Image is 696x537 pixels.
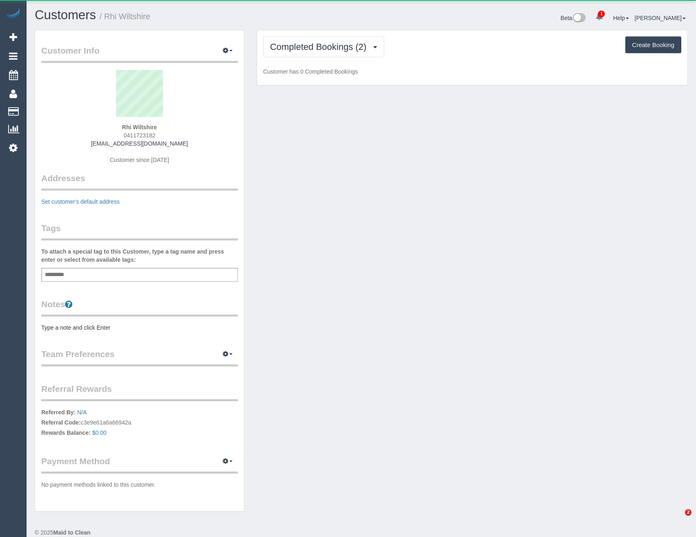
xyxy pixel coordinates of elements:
a: [EMAIL_ADDRESS][DOMAIN_NAME] [91,140,188,147]
p: Customer has 0 Completed Bookings [263,67,681,76]
strong: Maid to Clean [53,529,90,536]
p: No payment methods linked to this customer. [41,481,238,489]
button: Create Booking [625,36,681,54]
a: Help [613,15,629,21]
a: N/A [77,409,87,416]
legend: Referral Rewards [41,383,238,401]
span: Customer since [DATE] [110,157,169,163]
a: [PERSON_NAME] [635,15,686,21]
label: Referred By: [41,408,76,416]
img: Automaid Logo [5,8,21,20]
legend: Team Preferences [41,348,238,366]
a: $0.00 [92,429,107,436]
legend: Notes [41,298,238,317]
iframe: Intercom live chat [668,509,688,529]
span: 1 [598,11,605,17]
span: 0411723182 [123,132,155,139]
label: To attach a special tag to this Customer, type a tag name and press enter or select from availabl... [41,247,238,264]
legend: Customer Info [41,45,238,63]
legend: Tags [41,222,238,240]
button: Completed Bookings (2) [263,36,384,57]
legend: Payment Method [41,455,238,474]
p: c3e9e61a6a66942a [41,408,238,439]
img: New interface [572,13,586,24]
a: Set customer's default address [41,198,120,205]
div: © 2025 [35,528,688,537]
label: Referral Code: [41,418,81,427]
a: Beta [561,15,586,21]
a: Customers [35,8,96,22]
span: Completed Bookings (2) [270,42,371,52]
small: / Rhi Wiltshire [100,12,150,21]
span: 2 [685,509,692,516]
pre: Type a note and click Enter [41,324,238,332]
strong: Rhi Wiltshire [122,124,157,130]
a: 1 [591,8,607,26]
label: Rewards Balance: [41,429,91,437]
